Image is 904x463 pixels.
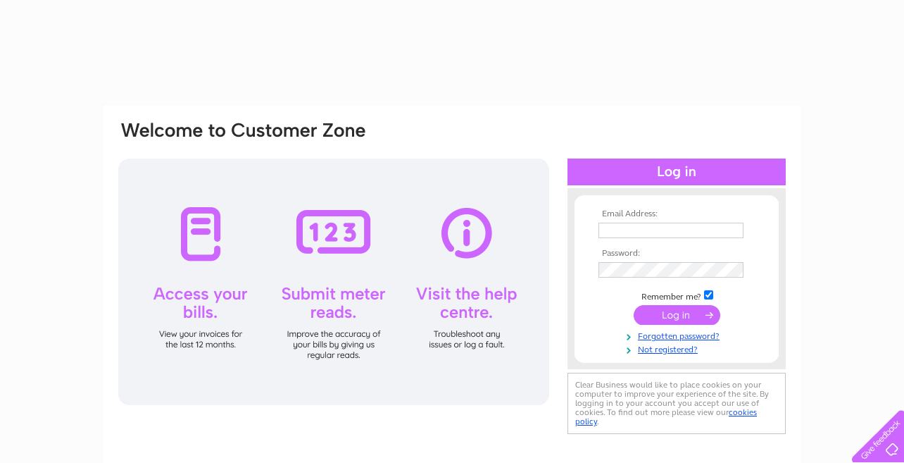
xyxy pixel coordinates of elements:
[598,328,758,342] a: Forgotten password?
[575,407,757,426] a: cookies policy
[634,305,720,325] input: Submit
[595,288,758,302] td: Remember me?
[598,342,758,355] a: Not registered?
[567,373,786,434] div: Clear Business would like to place cookies on your computer to improve your experience of the sit...
[595,249,758,259] th: Password:
[595,209,758,219] th: Email Address:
